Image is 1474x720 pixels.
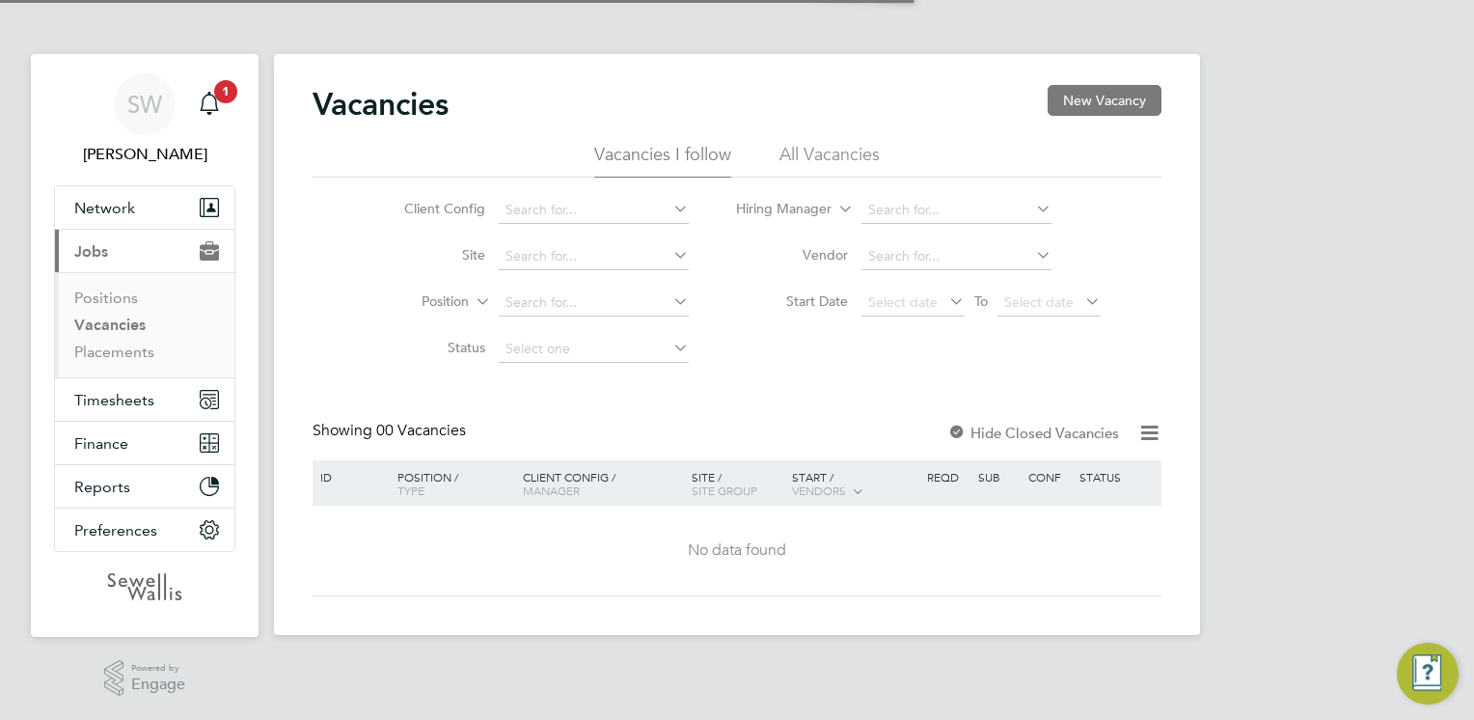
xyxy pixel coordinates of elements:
a: Go to home page [54,571,235,602]
label: Status [374,339,485,356]
span: Jobs [74,242,108,261]
span: Finance [74,434,128,453]
span: Select date [868,293,938,311]
span: Site Group [692,483,757,498]
li: All Vacancies [779,143,880,178]
img: sewellwallis-logo-retina.png [105,571,184,602]
div: Showing [313,421,470,441]
span: To [969,289,994,314]
div: No data found [315,540,1159,561]
li: Vacancies I follow [594,143,731,178]
a: Placements [74,343,154,361]
label: Hide Closed Vacancies [947,424,1119,442]
a: Vacancies [74,316,146,334]
input: Select one [499,336,689,363]
a: Powered byEngage [104,660,186,697]
span: Preferences [74,521,157,540]
span: Engage [131,677,185,693]
input: Search for... [499,197,689,224]
span: 1 [214,80,237,103]
button: New Vacancy [1048,85,1161,116]
label: Vendor [737,246,848,263]
span: Sue Wallis [54,143,235,166]
div: ID [315,460,383,493]
div: Reqd [922,460,972,493]
span: SW [127,92,162,117]
div: Position / [383,460,518,507]
h2: Vacancies [313,85,449,124]
span: Vendors [792,483,846,498]
a: Positions [74,289,138,307]
span: Powered by [131,660,185,677]
button: Reports [55,465,234,508]
div: Start / [787,460,922,509]
button: Preferences [55,509,234,551]
span: 00 Vacancies [376,421,466,440]
a: 1 [190,73,229,135]
span: Network [74,199,135,217]
input: Search for... [499,243,689,270]
label: Site [374,246,485,263]
div: Client Config / [518,460,687,507]
nav: Main navigation [31,54,259,637]
a: SW[PERSON_NAME] [54,73,235,166]
div: Sub [973,460,1024,493]
input: Search for... [861,243,1051,270]
span: Select date [1004,293,1074,311]
button: Finance [55,422,234,464]
div: Conf [1024,460,1074,493]
span: Manager [523,483,580,498]
label: Hiring Manager [721,200,832,219]
input: Search for... [861,197,1051,224]
label: Position [358,292,469,312]
button: Network [55,186,234,229]
button: Jobs [55,230,234,272]
span: Timesheets [74,391,154,409]
button: Timesheets [55,378,234,421]
span: Reports [74,478,130,496]
label: Start Date [737,292,848,310]
input: Search for... [499,290,689,317]
label: Client Config [374,200,485,217]
div: Jobs [55,272,234,377]
div: Status [1075,460,1159,493]
span: Type [397,483,424,498]
div: Site / [687,460,788,507]
button: Engage Resource Center [1397,643,1459,705]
